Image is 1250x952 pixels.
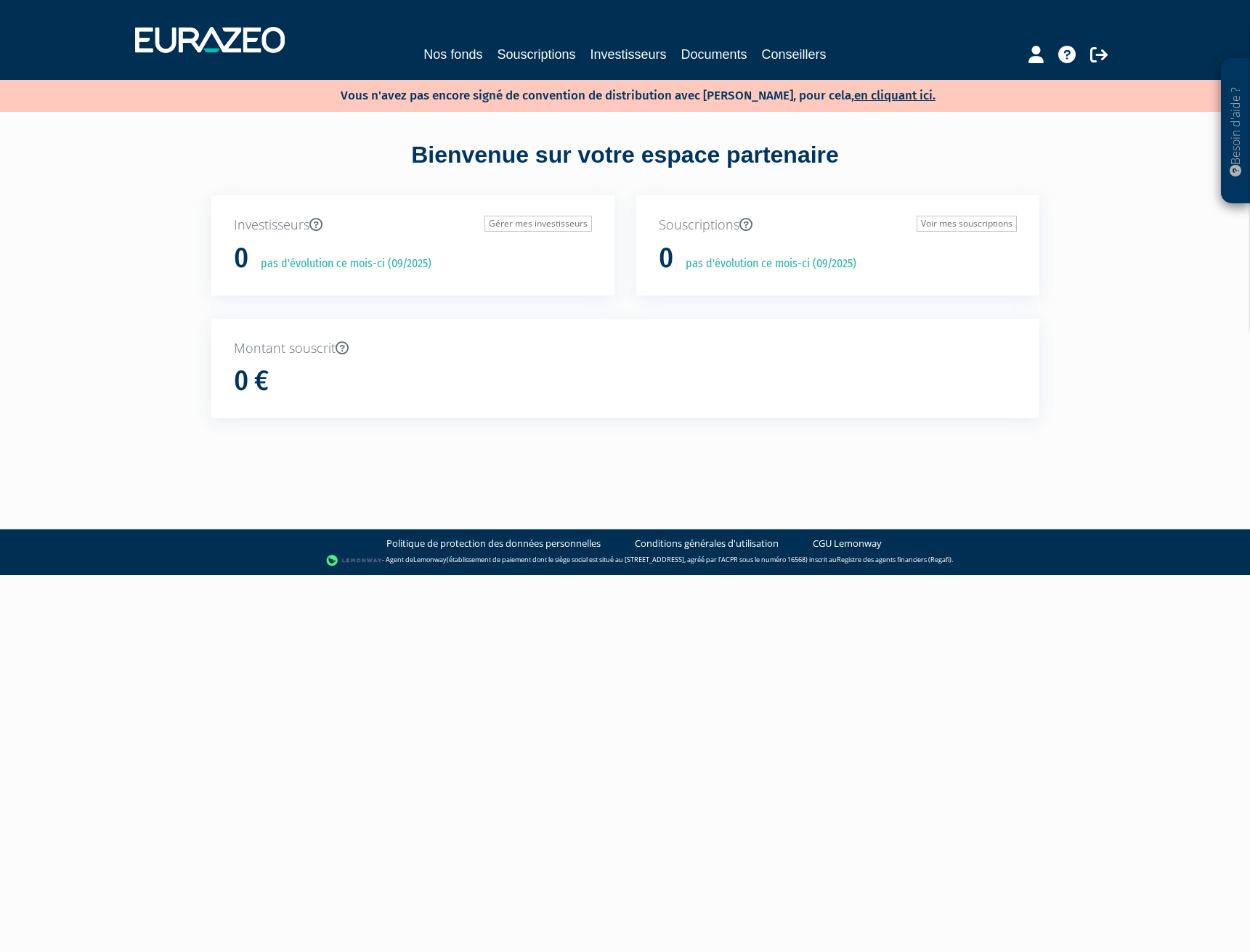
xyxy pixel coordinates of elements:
p: pas d'évolution ce mois-ci (09/2025) [251,256,431,272]
p: Montant souscrit [234,339,1017,358]
a: Voir mes souscriptions [917,216,1017,232]
h1: 0 [659,243,673,274]
p: Investisseurs [234,216,592,235]
p: Souscriptions [659,216,1017,235]
img: 1732889491-logotype_eurazeo_blanc_rvb.png [135,27,285,53]
a: Investisseurs [590,44,666,65]
img: logo-lemonway.png [326,553,382,568]
p: Vous n'avez pas encore signé de convention de distribution avec [PERSON_NAME], pour cela, [299,84,936,105]
p: Besoin d'aide ? [1227,66,1244,197]
h1: 0 [234,243,248,274]
a: Lemonway [413,556,447,565]
a: Souscriptions [497,44,575,65]
a: Registre des agents financiers (Regafi) [837,556,951,565]
a: Conseillers [762,44,827,65]
a: Politique de protection des données personnelles [386,537,601,550]
p: pas d'évolution ce mois-ci (09/2025) [675,256,856,272]
a: Conditions générales d'utilisation [635,537,779,550]
a: CGU Lemonway [813,537,882,550]
div: Bienvenue sur votre espace partenaire [200,139,1050,195]
a: Nos fonds [423,44,482,65]
div: - Agent de (établissement de paiement dont le siège social est situé au [STREET_ADDRESS], agréé p... [15,553,1235,568]
a: Documents [681,44,747,65]
a: en cliquant ici. [854,88,936,103]
a: Gérer mes investisseurs [484,216,592,232]
h1: 0 € [234,366,269,396]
